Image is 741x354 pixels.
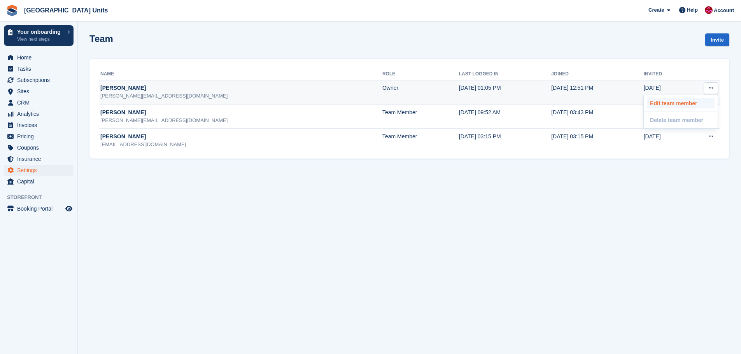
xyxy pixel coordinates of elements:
[17,176,64,187] span: Capital
[4,120,74,131] a: menu
[6,5,18,16] img: stora-icon-8386f47178a22dfd0bd8f6a31ec36ba5ce8667c1dd55bd0f319d3a0aa187defe.svg
[459,128,551,152] td: [DATE] 03:15 PM
[4,75,74,85] a: menu
[382,68,459,80] th: Role
[644,68,684,80] th: Invited
[89,33,113,44] h1: Team
[100,84,382,92] div: [PERSON_NAME]
[17,52,64,63] span: Home
[4,176,74,187] a: menu
[705,6,713,14] img: Jed Peacock
[647,115,715,125] p: Delete team member
[17,203,64,214] span: Booking Portal
[4,131,74,142] a: menu
[4,142,74,153] a: menu
[7,194,77,201] span: Storefront
[459,80,551,104] td: [DATE] 01:05 PM
[644,80,684,104] td: [DATE]
[647,98,715,108] a: Edit team member
[4,63,74,74] a: menu
[459,68,551,80] th: Last logged in
[4,165,74,176] a: menu
[551,128,643,152] td: [DATE] 03:15 PM
[4,203,74,214] a: menu
[17,86,64,97] span: Sites
[4,52,74,63] a: menu
[714,7,734,14] span: Account
[17,120,64,131] span: Invoices
[4,25,74,46] a: Your onboarding View next steps
[4,108,74,119] a: menu
[17,75,64,85] span: Subscriptions
[100,141,382,148] div: [EMAIL_ADDRESS][DOMAIN_NAME]
[100,92,382,100] div: [PERSON_NAME][EMAIL_ADDRESS][DOMAIN_NAME]
[644,128,684,152] td: [DATE]
[4,86,74,97] a: menu
[17,153,64,164] span: Insurance
[382,104,459,128] td: Team Member
[100,133,382,141] div: [PERSON_NAME]
[551,80,643,104] td: [DATE] 12:51 PM
[100,108,382,117] div: [PERSON_NAME]
[4,153,74,164] a: menu
[17,142,64,153] span: Coupons
[382,128,459,152] td: Team Member
[382,80,459,104] td: Owner
[17,165,64,176] span: Settings
[648,6,664,14] span: Create
[17,29,63,35] p: Your onboarding
[687,6,698,14] span: Help
[100,117,382,124] div: [PERSON_NAME][EMAIL_ADDRESS][DOMAIN_NAME]
[17,108,64,119] span: Analytics
[551,104,643,128] td: [DATE] 03:43 PM
[99,68,382,80] th: Name
[4,97,74,108] a: menu
[64,204,74,213] a: Preview store
[17,131,64,142] span: Pricing
[551,68,643,80] th: Joined
[17,97,64,108] span: CRM
[705,33,729,46] a: Invite
[17,36,63,43] p: View next steps
[21,4,111,17] a: [GEOGRAPHIC_DATA] Units
[17,63,64,74] span: Tasks
[459,104,551,128] td: [DATE] 09:52 AM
